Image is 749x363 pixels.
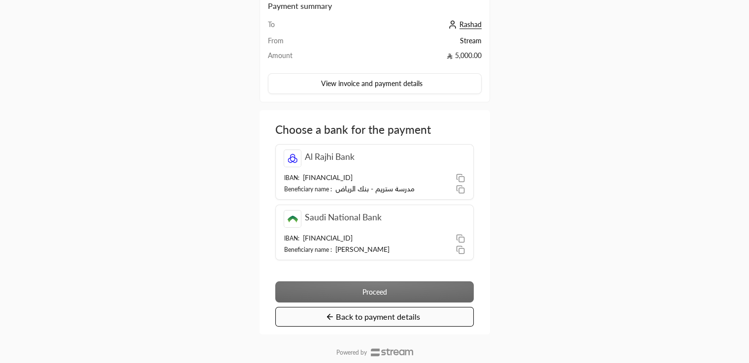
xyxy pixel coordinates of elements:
span: [FINANCIAL_ID] [301,234,357,242]
td: Stream [355,36,482,51]
td: 5,000.00 [355,51,482,65]
button: Back to payment details [275,307,474,327]
h5: Choose a bank for the payment [275,123,474,136]
td: To [268,20,355,36]
span: مدرسة ستريم - بنك الرياض [333,184,419,193]
span: Al Rajhi Bank [305,151,355,162]
td: From [268,36,355,51]
td: Amount [268,51,355,65]
td: Beneficiary name : [284,244,450,255]
p: Powered by [336,349,367,357]
span: Back to payment details [336,312,420,321]
a: Rashad [446,20,482,29]
span: Rashad [459,20,482,29]
button: View invoice and payment details [268,73,482,94]
img: alrajhi.png [284,150,301,167]
span: [PERSON_NAME] [333,245,394,253]
span: [FINANCIAL_ID] [301,173,357,181]
td: IBAN : [284,172,453,183]
img: snb.png [284,210,301,228]
span: Saudi National Bank [305,212,382,222]
td: Beneficiary name : [284,183,453,195]
td: IBAN : [284,233,450,244]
